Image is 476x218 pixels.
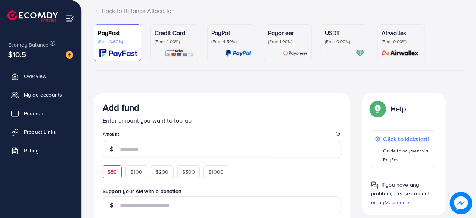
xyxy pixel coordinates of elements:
[99,49,137,57] img: card
[371,181,379,189] img: Popup guide
[165,49,194,57] img: card
[356,49,364,57] img: card
[103,102,139,113] h3: Add fund
[6,106,76,121] a: Payment
[283,49,308,57] img: card
[156,168,169,176] span: $200
[6,124,76,139] a: Product Links
[208,168,224,176] span: $1000
[103,131,341,140] legend: Amount
[268,39,308,45] p: (Fee: 1.00%)
[8,49,26,60] span: $10.5
[130,168,142,176] span: $100
[225,49,251,57] img: card
[450,192,472,214] img: image
[66,51,73,59] img: image
[6,69,76,83] a: Overview
[371,181,429,206] span: If you have any problem, please contact us by
[211,28,251,37] p: PayPal
[155,28,194,37] p: Credit Card
[182,168,195,176] span: $500
[382,39,421,45] p: (Fee: 0.00%)
[98,39,137,45] p: (Fee: 3.60%)
[8,41,49,48] span: Ecomdy Balance
[379,49,421,57] img: card
[371,102,385,116] img: Popup guide
[155,39,194,45] p: (Fee: 4.00%)
[325,28,364,37] p: USDT
[103,116,341,125] p: Enter amount you want to top-up
[66,14,74,23] img: menu
[103,187,341,195] label: Support your AM with a donation
[211,39,251,45] p: (Fee: 4.50%)
[325,39,364,45] p: (Fee: 0.00%)
[24,72,46,80] span: Overview
[383,146,431,164] p: Guide to payment via PayFast
[108,168,117,176] span: $50
[24,128,56,136] span: Product Links
[24,91,62,98] span: My ad accounts
[94,7,464,15] div: Back to Balance Allocation
[385,199,411,206] span: Messenger
[24,147,39,154] span: Billing
[98,28,137,37] p: PayFast
[268,28,308,37] p: Payoneer
[7,10,58,22] img: logo
[391,104,406,113] p: Help
[6,87,76,102] a: My ad accounts
[382,28,421,37] p: Airwallex
[383,135,431,143] p: Click to kickstart!
[24,110,45,117] span: Payment
[6,143,76,158] a: Billing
